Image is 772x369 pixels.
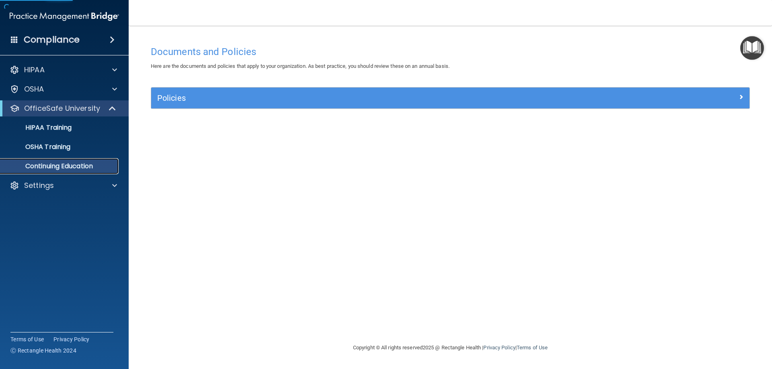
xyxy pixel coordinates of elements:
[53,335,90,343] a: Privacy Policy
[24,104,100,113] p: OfficeSafe University
[10,181,117,190] a: Settings
[633,312,762,344] iframe: Drift Widget Chat Controller
[10,84,117,94] a: OSHA
[24,181,54,190] p: Settings
[24,65,45,75] p: HIPAA
[24,84,44,94] p: OSHA
[5,124,72,132] p: HIPAA Training
[157,94,594,102] h5: Policies
[151,47,750,57] h4: Documents and Policies
[483,345,515,351] a: Privacy Policy
[517,345,548,351] a: Terms of Use
[151,63,450,69] span: Here are the documents and policies that apply to your organization. As best practice, you should...
[5,143,70,151] p: OSHA Training
[740,36,764,60] button: Open Resource Center
[10,65,117,75] a: HIPAA
[5,162,115,170] p: Continuing Education
[10,8,119,24] img: PMB logo
[10,335,44,343] a: Terms of Use
[24,34,80,45] h4: Compliance
[10,104,117,113] a: OfficeSafe University
[304,335,597,361] div: Copyright © All rights reserved 2025 @ Rectangle Health | |
[10,347,76,355] span: Ⓒ Rectangle Health 2024
[157,92,743,104] a: Policies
